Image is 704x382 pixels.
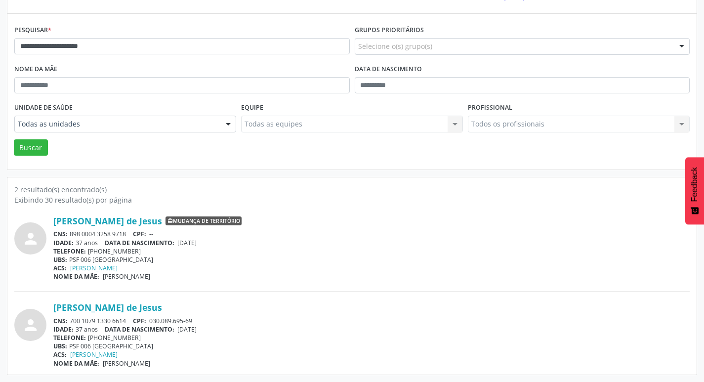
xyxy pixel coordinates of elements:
i: person [22,230,40,248]
span: Todas as unidades [18,119,216,129]
span: UBS: [53,255,67,264]
a: [PERSON_NAME] de Jesus [53,215,162,226]
span: CPF: [133,317,146,325]
span: ACS: [53,264,67,272]
span: Feedback [690,167,699,202]
span: [DATE] [177,239,197,247]
span: CPF: [133,230,146,238]
label: Data de nascimento [355,62,422,77]
span: TELEFONE: [53,334,86,342]
span: [DATE] [177,325,197,334]
label: Nome da mãe [14,62,57,77]
label: Profissional [468,100,512,116]
span: IDADE: [53,325,74,334]
div: Exibindo 30 resultado(s) por página [14,195,690,205]
span: -- [149,230,153,238]
div: PSF 006 [GEOGRAPHIC_DATA] [53,255,690,264]
div: 37 anos [53,325,690,334]
button: Feedback - Mostrar pesquisa [685,157,704,224]
span: Mudança de território [166,216,242,225]
div: 898 0004 3258 9718 [53,230,690,238]
i: person [22,316,40,334]
span: Selecione o(s) grupo(s) [358,41,432,51]
div: PSF 006 [GEOGRAPHIC_DATA] [53,342,690,350]
span: NOME DA MÃE: [53,359,99,368]
span: [PERSON_NAME] [103,359,150,368]
span: CNS: [53,230,68,238]
a: [PERSON_NAME] [70,350,118,359]
a: [PERSON_NAME] de Jesus [53,302,162,313]
label: Pesquisar [14,23,51,38]
span: DATA DE NASCIMENTO: [105,239,174,247]
div: [PHONE_NUMBER] [53,334,690,342]
a: [PERSON_NAME] [70,264,118,272]
span: DATA DE NASCIMENTO: [105,325,174,334]
span: NOME DA MÃE: [53,272,99,281]
div: 2 resultado(s) encontrado(s) [14,184,690,195]
button: Buscar [14,139,48,156]
span: TELEFONE: [53,247,86,255]
span: IDADE: [53,239,74,247]
label: Equipe [241,100,263,116]
label: Unidade de saúde [14,100,73,116]
span: UBS: [53,342,67,350]
div: [PHONE_NUMBER] [53,247,690,255]
label: Grupos prioritários [355,23,424,38]
span: ACS: [53,350,67,359]
span: [PERSON_NAME] [103,272,150,281]
span: 030.089.695-69 [149,317,192,325]
span: CNS: [53,317,68,325]
div: 700 1079 1330 6614 [53,317,690,325]
div: 37 anos [53,239,690,247]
